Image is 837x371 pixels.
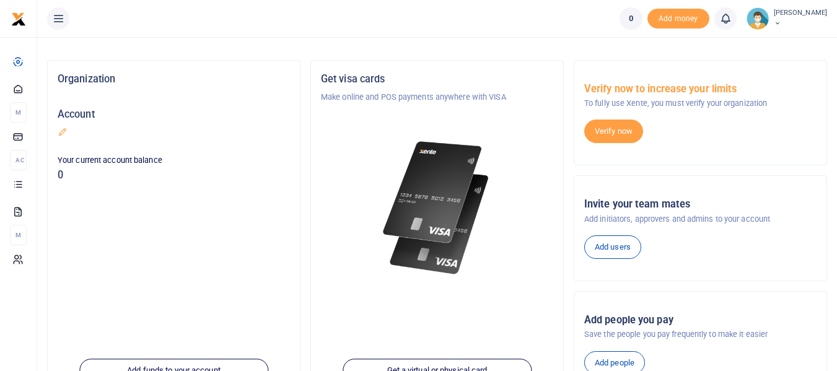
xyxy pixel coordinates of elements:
[774,8,827,19] small: [PERSON_NAME]
[615,7,647,30] li: Wallet ballance
[10,150,27,170] li: Ac
[584,235,641,259] a: Add users
[58,73,290,85] h5: Organization
[747,7,769,30] img: profile-user
[584,97,817,110] p: To fully use Xente, you must verify your organization
[584,314,817,326] h5: Add people you pay
[647,9,709,29] li: Toup your wallet
[58,154,290,167] p: Your current account balance
[10,225,27,245] li: M
[10,102,27,123] li: M
[58,169,290,181] h5: 0
[629,12,633,25] span: 0
[584,120,643,143] a: Verify now
[647,13,709,22] a: Add money
[11,14,26,23] a: logo-small logo-large logo-large
[584,213,817,225] p: Add initiators, approvers and admins to your account
[58,108,290,121] h5: Account
[584,198,817,211] h5: Invite your team mates
[647,9,709,29] span: Add money
[379,133,496,282] img: xente-_physical_cards.png
[584,83,817,95] h5: Verify now to increase your limits
[620,7,642,30] a: 0
[11,12,26,27] img: logo-small
[321,91,553,103] p: Make online and POS payments anywhere with VISA
[584,328,817,341] p: Save the people you pay frequently to make it easier
[321,73,553,85] h5: Get visa cards
[747,7,827,30] a: profile-user [PERSON_NAME]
